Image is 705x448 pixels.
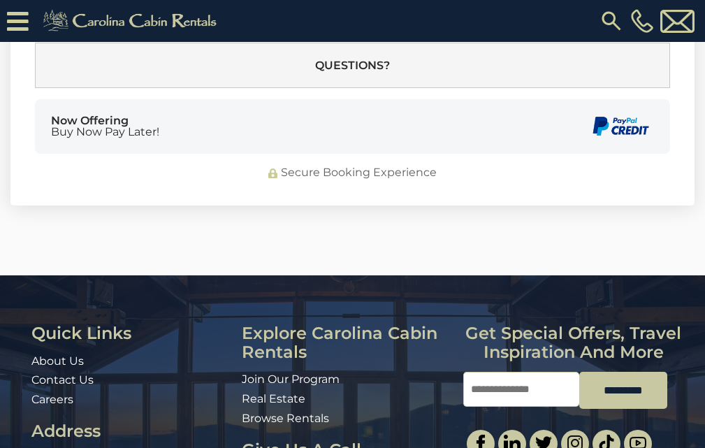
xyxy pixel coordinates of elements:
[31,422,231,440] h3: Address
[242,324,452,361] h3: Explore Carolina Cabin Rentals
[36,7,228,35] img: Khaki-logo.png
[31,373,94,386] a: Contact Us
[51,115,159,138] div: Now Offering
[31,324,231,342] h3: Quick Links
[627,9,657,33] a: [PHONE_NUMBER]
[51,127,159,138] span: Buy Now Pay Later!
[242,373,340,386] a: Join Our Program
[31,393,73,406] a: Careers
[599,8,624,34] img: search-regular.svg
[242,412,329,425] a: Browse Rentals
[463,324,684,361] h3: Get special offers, travel inspiration and more
[242,392,305,405] a: Real Estate
[35,43,670,88] button: Questions?
[35,165,670,181] div: Secure Booking Experience
[31,354,84,368] a: About Us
